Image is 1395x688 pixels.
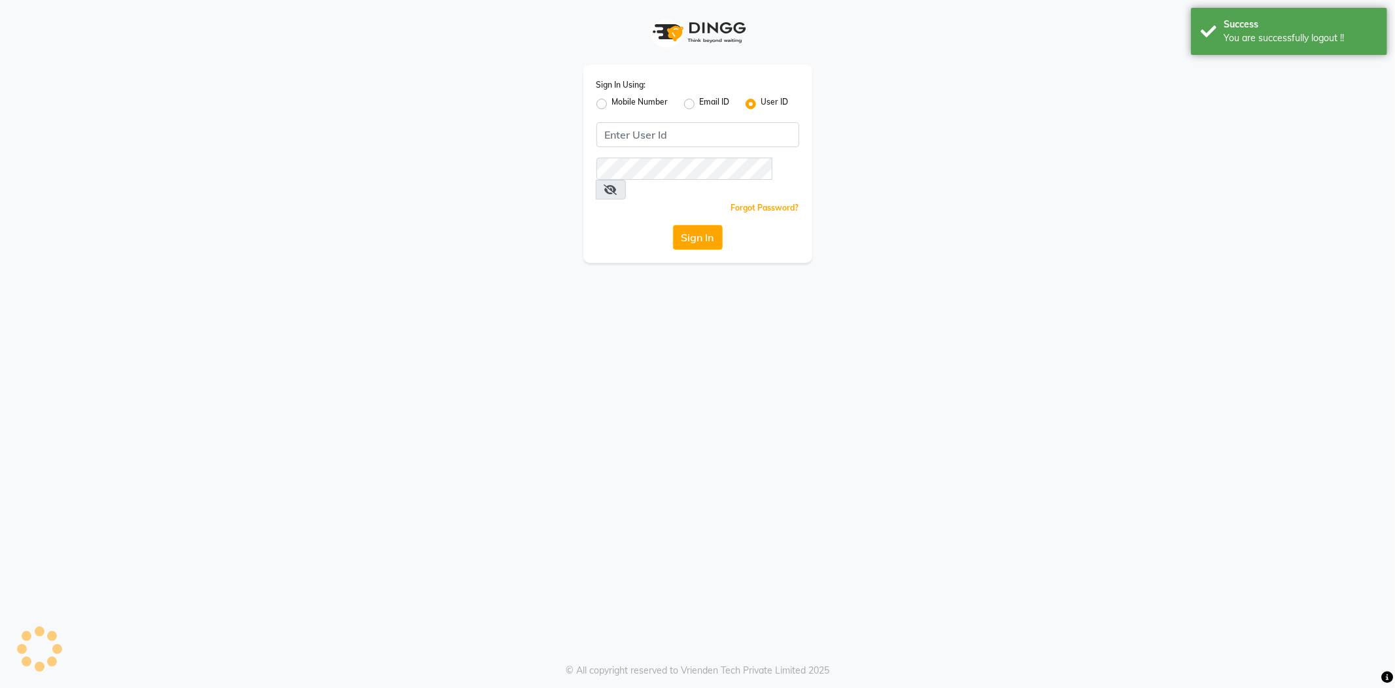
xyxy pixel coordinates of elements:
label: Sign In Using: [596,79,646,91]
input: Username [596,122,799,147]
div: Success [1224,18,1377,31]
div: You are successfully logout !! [1224,31,1377,45]
button: Sign In [673,225,723,250]
input: Username [596,158,773,180]
img: logo1.svg [646,13,750,52]
label: User ID [761,96,789,112]
label: Mobile Number [612,96,668,112]
a: Forgot Password? [731,203,799,213]
label: Email ID [700,96,730,112]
